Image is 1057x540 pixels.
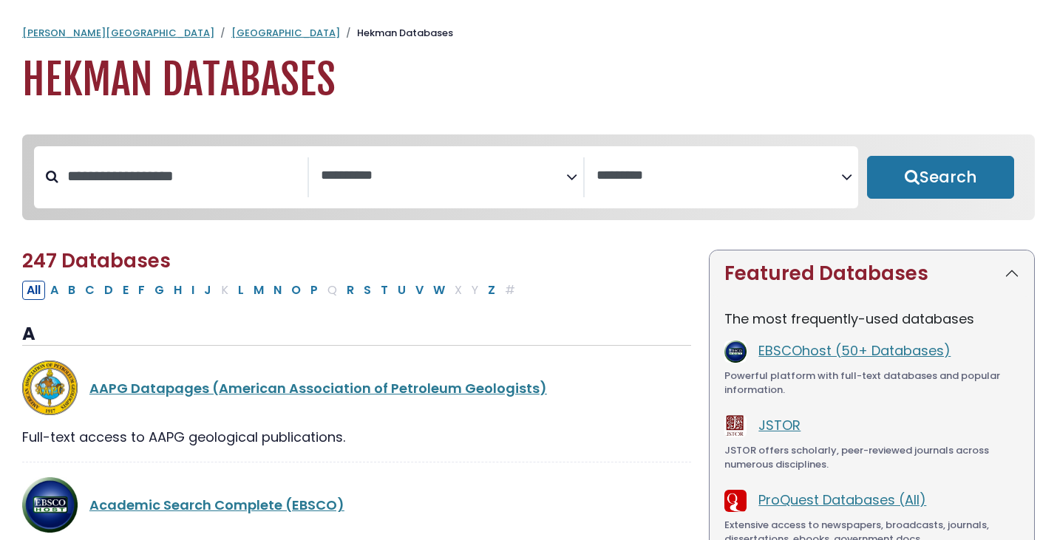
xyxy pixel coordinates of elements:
[118,281,133,300] button: Filter Results E
[429,281,449,300] button: Filter Results W
[89,496,344,514] a: Academic Search Complete (EBSCO)
[724,369,1019,397] div: Powerful platform with full-text databases and popular information.
[758,416,801,434] a: JSTOR
[340,26,453,41] li: Hekman Databases
[134,281,149,300] button: Filter Results F
[169,281,186,300] button: Filter Results H
[22,55,1035,105] h1: Hekman Databases
[249,281,268,300] button: Filter Results M
[22,280,521,298] div: Alpha-list to filter by first letter of database name
[758,341,951,360] a: EBSCOhost (50+ Databases)
[81,281,99,300] button: Filter Results C
[724,309,1019,329] p: The most frequently-used databases
[483,281,500,300] button: Filter Results Z
[306,281,322,300] button: Filter Results P
[597,168,841,184] textarea: Search
[200,281,216,300] button: Filter Results J
[89,379,547,397] a: AAPG Datapages (American Association of Petroleum Geologists)
[359,281,375,300] button: Filter Results S
[22,26,1035,41] nav: breadcrumb
[22,247,171,274] span: 247 Databases
[46,281,63,300] button: Filter Results A
[22,427,691,447] div: Full-text access to AAPG geological publications.
[22,134,1035,220] nav: Search filters
[187,281,199,300] button: Filter Results I
[321,168,565,184] textarea: Search
[287,281,305,300] button: Filter Results O
[376,281,392,300] button: Filter Results T
[411,281,428,300] button: Filter Results V
[64,281,80,300] button: Filter Results B
[234,281,248,300] button: Filter Results L
[710,250,1034,297] button: Featured Databases
[22,26,214,40] a: [PERSON_NAME][GEOGRAPHIC_DATA]
[269,281,286,300] button: Filter Results N
[342,281,358,300] button: Filter Results R
[724,443,1019,472] div: JSTOR offers scholarly, peer-reviewed journals across numerous disciplines.
[22,324,691,346] h3: A
[150,281,169,300] button: Filter Results G
[758,491,926,509] a: ProQuest Databases (All)
[58,164,307,188] input: Search database by title or keyword
[867,156,1014,199] button: Submit for Search Results
[231,26,340,40] a: [GEOGRAPHIC_DATA]
[22,281,45,300] button: All
[393,281,410,300] button: Filter Results U
[100,281,118,300] button: Filter Results D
